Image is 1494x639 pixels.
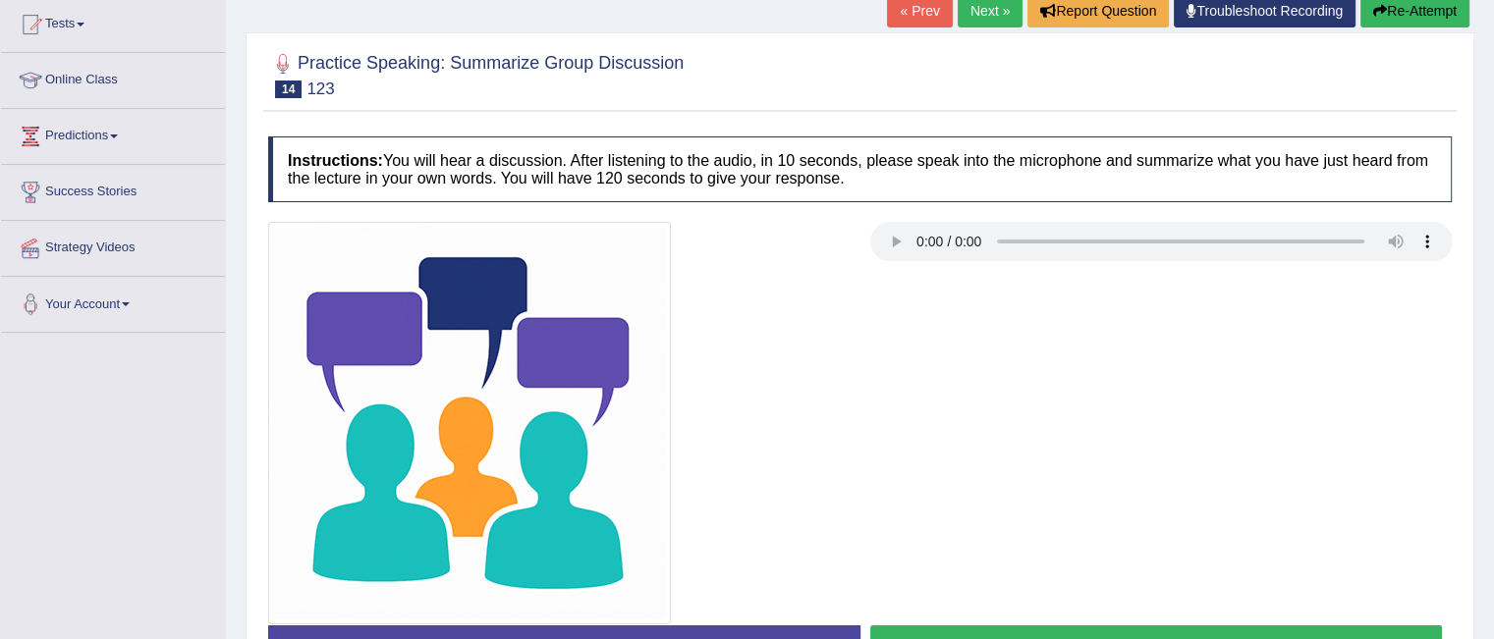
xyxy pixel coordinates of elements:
[1,53,225,102] a: Online Class
[1,221,225,270] a: Strategy Videos
[306,80,334,98] small: 123
[275,80,302,98] span: 14
[268,136,1452,202] h4: You will hear a discussion. After listening to the audio, in 10 seconds, please speak into the mi...
[1,277,225,326] a: Your Account
[268,49,684,98] h2: Practice Speaking: Summarize Group Discussion
[1,165,225,214] a: Success Stories
[1,109,225,158] a: Predictions
[288,152,383,169] b: Instructions:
